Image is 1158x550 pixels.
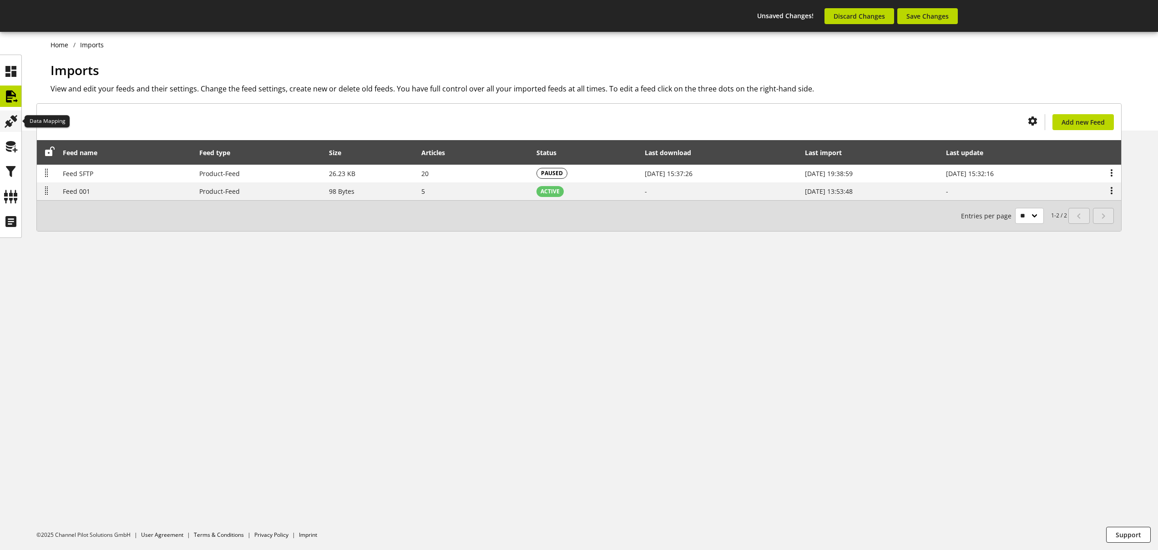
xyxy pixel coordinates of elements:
[45,147,55,156] span: Unlock to reorder rows
[541,187,560,196] span: ACTIVE
[645,169,693,178] span: [DATE] 15:37:26
[254,531,288,539] a: Privacy Policy
[1116,530,1141,540] span: Support
[329,187,354,196] span: 98 Bytes
[421,148,454,157] div: Articles
[824,8,894,24] button: Discard Changes
[199,169,240,178] span: Product-Feed
[757,11,814,20] p: Unsaved Changes!
[645,148,700,157] div: Last download
[805,169,853,178] span: [DATE] 19:38:59
[25,115,70,128] div: Data Mapping
[421,169,429,178] span: 20
[834,11,885,21] span: Discard Changes
[946,148,992,157] div: Last update
[805,148,851,157] div: Last import
[946,187,948,196] span: -
[329,148,350,157] div: Size
[63,148,106,157] div: Feed name
[141,531,183,539] a: User Agreement
[1052,114,1114,130] a: Add new Feed
[51,83,1122,94] h2: View and edit your feeds and their settings. Change the feed settings, create new or delete old f...
[51,40,73,50] a: Home
[1062,117,1105,127] span: Add new Feed
[194,531,244,539] a: Terms & Conditions
[51,61,99,79] span: Imports
[946,169,994,178] span: [DATE] 15:32:16
[299,531,317,539] a: Imprint
[199,148,239,157] div: Feed type
[63,169,93,178] span: Feed SFTP
[536,148,566,157] div: Status
[805,187,853,196] span: [DATE] 13:53:48
[63,187,90,196] span: Feed 001
[421,187,425,196] span: 5
[541,169,563,177] span: PAUSED
[329,169,355,178] span: 26.23 KB
[645,187,647,196] span: -
[961,211,1015,221] span: Entries per page
[199,187,240,196] span: Product-Feed
[42,147,55,158] div: Unlock to reorder rows
[897,8,958,24] button: Save Changes
[906,11,949,21] span: Save Changes
[1106,527,1151,543] button: Support
[961,208,1067,224] small: 1-2 / 2
[36,531,141,539] li: ©2025 Channel Pilot Solutions GmbH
